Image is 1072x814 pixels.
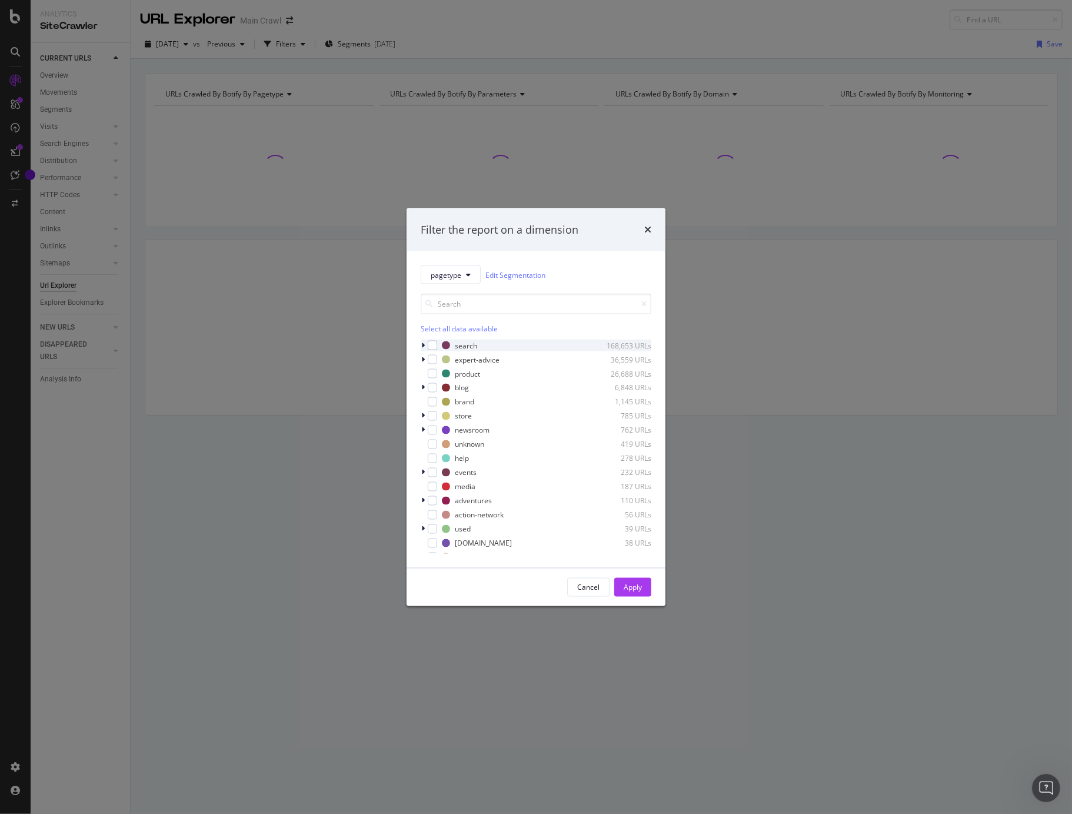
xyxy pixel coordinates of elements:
div: 232 URLs [594,467,651,477]
div: Apply [624,582,642,592]
div: store [455,411,472,421]
button: pagetype [421,265,481,284]
div: 110 URLs [594,496,651,506]
div: expert-advice [455,354,500,364]
div: 6,848 URLs [594,383,651,393]
div: 28 URLs [594,552,651,562]
div: events [455,467,477,477]
iframe: Intercom live chat [1032,774,1060,802]
div: Cancel [577,582,600,592]
button: Apply [614,578,651,597]
div: newsroom [455,425,490,435]
div: 762 URLs [594,425,651,435]
button: Cancel [567,578,610,597]
div: times [644,222,651,237]
div: membership [455,552,497,562]
div: search [455,340,477,350]
input: Search [421,294,651,314]
span: pagetype [431,270,461,280]
div: 26,688 URLs [594,368,651,378]
div: 168,653 URLs [594,340,651,350]
div: [DOMAIN_NAME] [455,538,512,548]
div: blog [455,383,469,393]
div: modal [407,208,665,606]
div: action-network [455,510,504,520]
div: 187 URLs [594,481,651,491]
div: 39 URLs [594,524,651,534]
div: media [455,481,475,491]
div: 56 URLs [594,510,651,520]
a: Edit Segmentation [485,268,545,281]
div: 278 URLs [594,453,651,463]
div: used [455,524,471,534]
div: Select all data available [421,324,651,334]
div: product [455,368,480,378]
div: 38 URLs [594,538,651,548]
div: 1,145 URLs [594,397,651,407]
div: brand [455,397,474,407]
div: adventures [455,496,492,506]
div: help [455,453,469,463]
div: 785 URLs [594,411,651,421]
div: Filter the report on a dimension [421,222,578,237]
div: unknown [455,439,484,449]
div: 419 URLs [594,439,651,449]
div: 36,559 URLs [594,354,651,364]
